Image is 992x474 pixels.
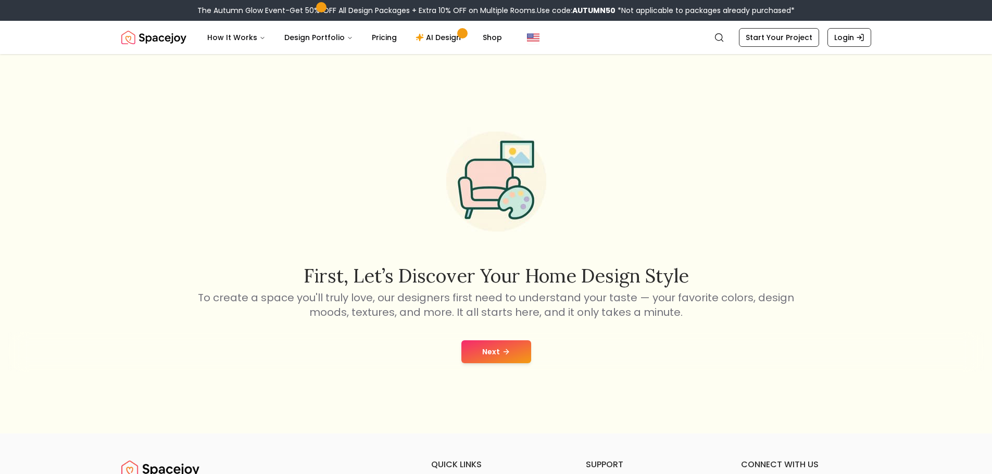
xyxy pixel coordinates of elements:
button: Design Portfolio [276,27,361,48]
p: To create a space you'll truly love, our designers first need to understand your taste — your fav... [196,290,796,319]
div: The Autumn Glow Event-Get 50% OFF All Design Packages + Extra 10% OFF on Multiple Rooms. [197,5,795,16]
h6: quick links [431,458,561,471]
a: Spacejoy [121,27,186,48]
img: Spacejoy Logo [121,27,186,48]
button: How It Works [199,27,274,48]
span: *Not applicable to packages already purchased* [616,5,795,16]
a: Shop [474,27,510,48]
button: Next [461,340,531,363]
h2: First, let’s discover your home design style [196,265,796,286]
a: Login [827,28,871,47]
h6: connect with us [741,458,871,471]
a: Start Your Project [739,28,819,47]
a: AI Design [407,27,472,48]
img: United States [527,31,539,44]
b: AUTUMN50 [572,5,616,16]
nav: Global [121,21,871,54]
a: Pricing [363,27,405,48]
span: Use code: [537,5,616,16]
h6: support [586,458,716,471]
img: Start Style Quiz Illustration [430,115,563,248]
nav: Main [199,27,510,48]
